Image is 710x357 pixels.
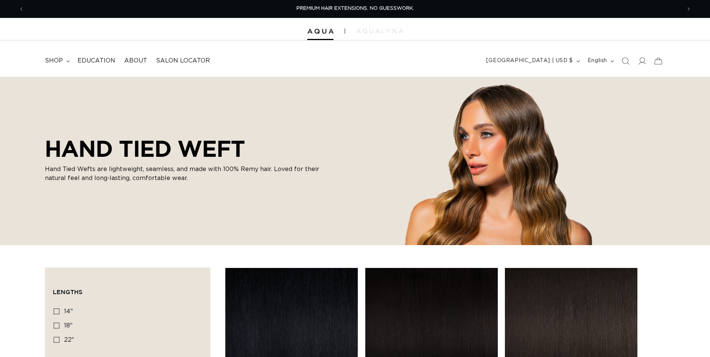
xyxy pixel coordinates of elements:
[120,52,152,69] a: About
[124,57,147,65] span: About
[680,2,697,16] button: Next announcement
[307,29,333,34] img: Aqua Hair Extensions
[40,52,73,69] summary: shop
[64,337,74,343] span: 22"
[152,52,214,69] a: Salon Locator
[486,57,573,65] span: [GEOGRAPHIC_DATA] | USD $
[64,308,73,314] span: 14"
[617,53,634,69] summary: Search
[53,275,202,302] summary: Lengths (0 selected)
[482,54,583,68] button: [GEOGRAPHIC_DATA] | USD $
[356,29,403,33] img: aqualyna.com
[296,6,414,11] span: PREMIUM HAIR EXTENSIONS. NO GUESSWORK.
[53,289,82,295] span: Lengths
[45,165,329,183] p: Hand Tied Wefts are lightweight, seamless, and made with 100% Remy hair. Loved for their natural ...
[156,57,210,65] span: Salon Locator
[45,135,329,162] h2: HAND TIED WEFT
[13,2,30,16] button: Previous announcement
[45,57,63,65] span: shop
[588,57,607,65] span: English
[73,52,120,69] a: Education
[77,57,115,65] span: Education
[583,54,617,68] button: English
[64,323,73,329] span: 18"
